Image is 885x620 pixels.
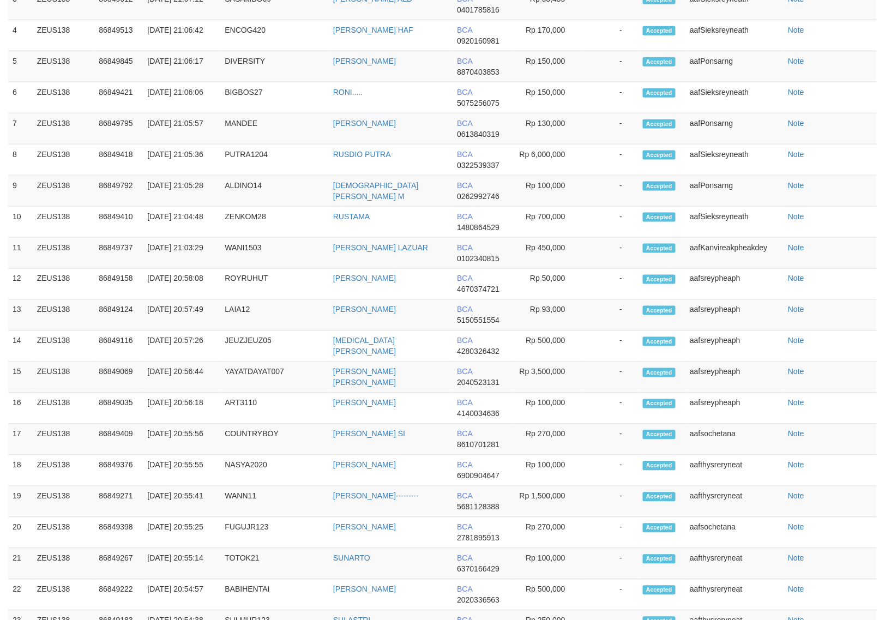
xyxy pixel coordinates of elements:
td: - [582,145,639,176]
td: Rp 100,000 [515,455,582,486]
a: Note [788,585,804,594]
td: 86849418 [94,145,143,176]
td: - [582,51,639,82]
span: Accepted [643,182,676,191]
td: 20 [8,517,33,549]
td: [DATE] 21:05:36 [143,145,220,176]
span: 0920160981 [457,37,499,45]
span: BCA [457,57,472,65]
td: Rp 130,000 [515,113,582,145]
td: Rp 150,000 [515,51,582,82]
a: [PERSON_NAME]--------- [333,492,419,501]
a: Note [788,274,804,283]
td: [DATE] 20:55:56 [143,424,220,455]
td: 86849398 [94,517,143,549]
td: aafthysreryneat [685,580,784,611]
td: BIGBOS27 [220,82,329,113]
span: 0322539337 [457,161,499,170]
td: [DATE] 20:58:08 [143,269,220,300]
a: Note [788,399,804,407]
a: [PERSON_NAME] [333,523,396,532]
td: Rp 1,500,000 [515,486,582,517]
td: ZEUS138 [33,549,95,580]
span: BCA [457,212,472,221]
td: WANI1503 [220,238,329,269]
span: Accepted [643,119,676,129]
td: [DATE] 20:57:26 [143,331,220,362]
a: RUSTAMA [333,212,370,221]
span: Accepted [643,430,676,440]
a: RONI..... [333,88,363,97]
td: aafPonsarng [685,113,784,145]
td: ROYRUHUT [220,269,329,300]
a: [PERSON_NAME] [333,274,396,283]
td: aafthysreryneat [685,455,784,486]
td: 16 [8,393,33,424]
td: Rp 500,000 [515,331,582,362]
span: BCA [457,430,472,438]
td: 86849158 [94,269,143,300]
td: 86849035 [94,393,143,424]
span: BCA [457,336,472,345]
td: aafsreypheaph [685,269,784,300]
td: ZEUS138 [33,269,95,300]
td: ZEUS138 [33,580,95,611]
td: [DATE] 21:05:28 [143,176,220,207]
td: - [582,176,639,207]
a: [PERSON_NAME] [PERSON_NAME] [333,368,396,387]
a: [PERSON_NAME] HAF [333,26,413,34]
td: ZENKOM28 [220,207,329,238]
td: PUTRA1204 [220,145,329,176]
td: - [582,207,639,238]
span: 0102340815 [457,254,499,263]
td: - [582,455,639,486]
td: Rp 700,000 [515,207,582,238]
td: 12 [8,269,33,300]
td: COUNTRYBOY [220,424,329,455]
td: aafPonsarng [685,176,784,207]
td: Rp 100,000 [515,176,582,207]
td: [DATE] 20:55:55 [143,455,220,486]
td: 19 [8,486,33,517]
span: Accepted [643,244,676,253]
td: 86849222 [94,580,143,611]
td: ZEUS138 [33,362,95,393]
td: aafthysreryneat [685,549,784,580]
a: [MEDICAL_DATA][PERSON_NAME] [333,336,396,356]
td: 86849069 [94,362,143,393]
td: - [582,238,639,269]
td: 86849513 [94,20,143,51]
span: 8870403853 [457,68,499,76]
td: - [582,580,639,611]
td: aafsreypheaph [685,300,784,331]
a: Note [788,88,804,97]
td: aafSieksreyneath [685,82,784,113]
span: Accepted [643,399,676,408]
span: 0262992746 [457,192,499,201]
td: 86849845 [94,51,143,82]
span: 8610701281 [457,441,499,449]
span: BCA [457,26,472,34]
span: 6370166429 [457,565,499,574]
span: BCA [457,523,472,532]
td: 86849124 [94,300,143,331]
td: - [582,517,639,549]
td: [DATE] 21:03:29 [143,238,220,269]
span: 2020336563 [457,596,499,605]
td: 21 [8,549,33,580]
td: NASYA2020 [220,455,329,486]
a: RUSDIO PUTRA [333,150,391,159]
span: BCA [457,305,472,314]
td: ZEUS138 [33,455,95,486]
a: Note [788,461,804,469]
td: [DATE] 20:57:49 [143,300,220,331]
td: 6 [8,82,33,113]
span: BCA [457,492,472,501]
a: Note [788,368,804,376]
td: - [582,362,639,393]
span: Accepted [643,492,676,502]
td: [DATE] 21:04:48 [143,207,220,238]
a: Note [788,212,804,221]
td: aafKanvireakpheakdey [685,238,784,269]
span: 5150551554 [457,316,499,325]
